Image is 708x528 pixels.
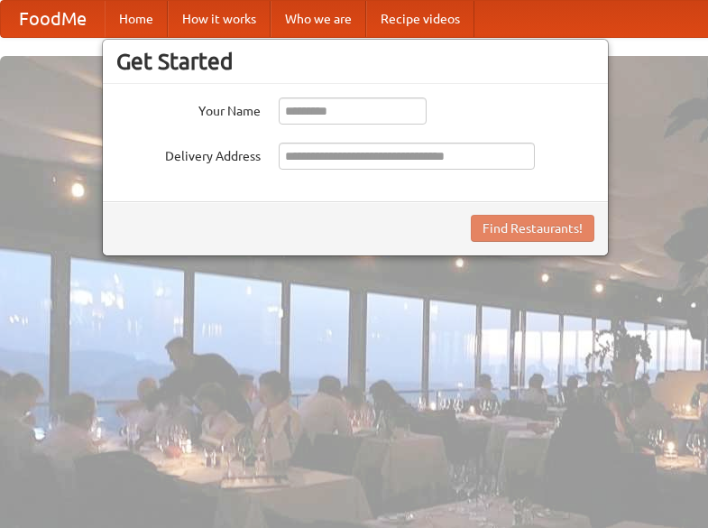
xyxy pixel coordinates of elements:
[116,48,594,75] h3: Get Started
[168,1,271,37] a: How it works
[271,1,366,37] a: Who we are
[116,143,261,165] label: Delivery Address
[105,1,168,37] a: Home
[471,215,594,242] button: Find Restaurants!
[116,97,261,120] label: Your Name
[1,1,105,37] a: FoodMe
[366,1,474,37] a: Recipe videos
